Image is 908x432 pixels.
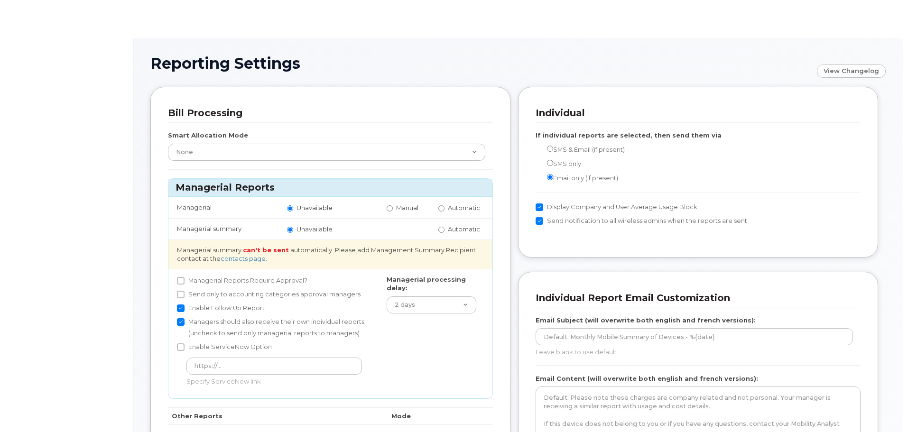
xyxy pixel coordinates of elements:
[186,358,362,375] input: https://...
[536,172,618,184] label: Email only (if present)
[536,131,722,140] label: If individual reports are selected, then send them via
[536,215,747,227] label: Send notification to all wireless admins when the reports are sent
[186,377,362,386] p: Specify ServiceNow link
[177,341,272,353] label: Enable ServiceNow Option
[396,204,418,211] span: Manual
[150,55,812,72] h1: Reporting Settings
[168,197,278,218] td: Managerial
[177,289,361,300] label: Send only to accounting categories approval managers
[177,275,307,286] label: Managerial Reports Require Approval?
[536,217,543,225] input: Send notification to all wireless admins when the reports are sent
[547,146,553,152] input: SMS & Email (if present)
[168,218,278,239] td: Managerial summary
[536,144,625,156] label: SMS & Email (if present)
[536,107,853,119] h3: Individual
[296,225,333,233] span: Unavailable
[448,225,480,233] span: Automatic
[387,275,477,293] label: Managerial processing delay:
[168,131,248,140] label: Smart Allocation Mode
[536,292,853,304] h3: Individual Report Email Customization
[536,374,758,383] label: Email Content (will overwrite both english and french versions):
[387,205,393,211] input: Manual
[177,304,185,312] input: Enable Follow Up Report
[536,202,697,213] label: Display Company and User Average Usage Block
[438,205,445,211] input: Automatic
[536,203,543,211] input: Display Company and User Average Usage Block
[177,316,370,339] label: Managers should also receive their own individual reports (uncheck to send only managerial report...
[177,303,265,314] label: Enable Follow Up Report
[177,277,185,285] input: Managerial Reports Require Approval?
[536,348,853,357] p: Leave blank to use default
[817,64,886,78] a: View Changelog
[536,158,581,170] label: SMS only
[177,343,185,351] input: Enable ServiceNow Option
[547,174,553,180] input: Email only (if present)
[221,255,266,262] a: contacts page
[438,227,445,233] input: Automatic
[296,204,333,211] span: Unavailable
[287,205,293,211] input: Unavailable
[168,407,309,424] th: Other Reports
[547,160,553,166] input: SMS only
[177,291,185,298] input: Send only to accounting categories approval managers
[536,316,756,325] label: Email Subject (will overwrite both english and french versions):
[176,181,485,194] h3: Managerial Reports
[309,407,493,424] th: Mode
[448,204,480,211] span: Automatic
[243,246,289,254] strong: can't be sent
[168,239,492,269] td: Managerial summary automatically. Please add Management Summary Recipient contact at the .
[168,107,486,119] h3: Bill Processing
[287,227,293,233] input: Unavailable
[536,328,853,345] input: Default: Monthly Mobile Summary of Devices - %{date}
[177,318,185,326] input: Managers should also receive their own individual reports (uncheck to send only managerial report...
